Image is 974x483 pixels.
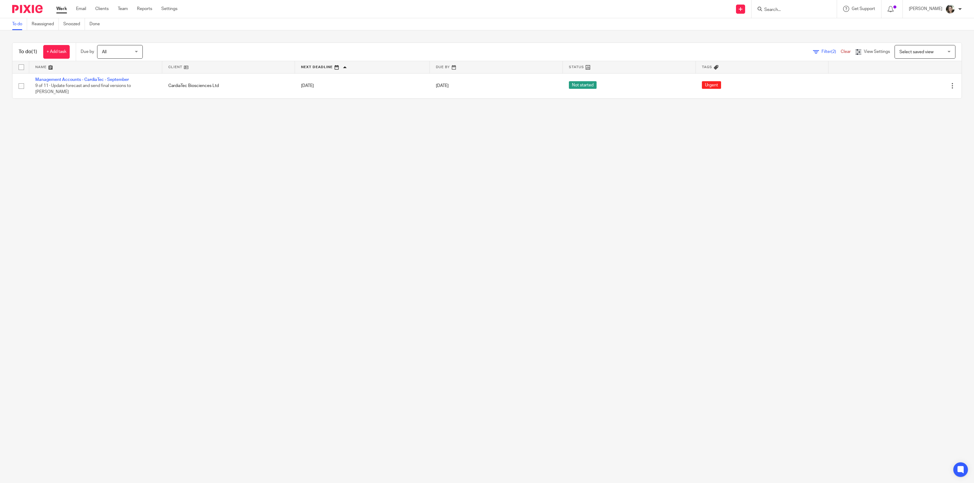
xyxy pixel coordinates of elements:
[137,6,152,12] a: Reports
[702,81,721,89] span: Urgent
[43,45,70,59] a: + Add task
[569,81,597,89] span: Not started
[841,50,851,54] a: Clear
[56,6,67,12] a: Work
[89,18,104,30] a: Done
[909,6,942,12] p: [PERSON_NAME]
[831,50,836,54] span: (2)
[63,18,85,30] a: Snoozed
[864,50,890,54] span: View Settings
[12,5,43,13] img: Pixie
[32,18,59,30] a: Reassigned
[81,49,94,55] p: Due by
[162,73,295,98] td: CardiaTec Biosciences Ltd
[436,84,449,88] span: [DATE]
[102,50,107,54] span: All
[12,18,27,30] a: To do
[945,4,955,14] img: barbara-raine-.jpg
[764,7,818,13] input: Search
[76,6,86,12] a: Email
[295,73,430,98] td: [DATE]
[95,6,109,12] a: Clients
[31,49,37,54] span: (1)
[822,50,841,54] span: Filter
[852,7,875,11] span: Get Support
[35,84,131,94] span: 9 of 11 · Update forecast and send final versions to [PERSON_NAME]
[35,78,129,82] a: Management Accounts - CardiaTec - September
[702,65,712,69] span: Tags
[118,6,128,12] a: Team
[19,49,37,55] h1: To do
[161,6,177,12] a: Settings
[899,50,934,54] span: Select saved view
